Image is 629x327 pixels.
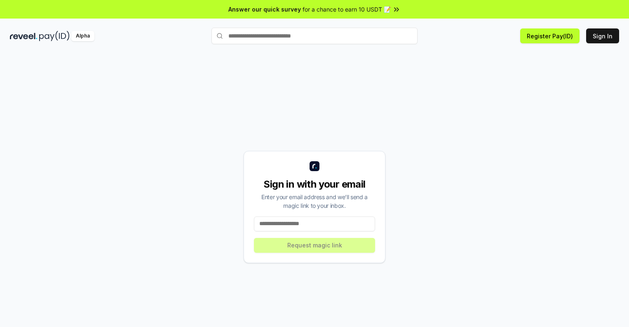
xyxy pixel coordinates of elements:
img: pay_id [39,31,70,41]
div: Alpha [71,31,94,41]
span: for a chance to earn 10 USDT 📝 [303,5,391,14]
img: logo_small [310,161,319,171]
button: Register Pay(ID) [520,28,580,43]
span: Answer our quick survey [228,5,301,14]
div: Sign in with your email [254,178,375,191]
div: Enter your email address and we’ll send a magic link to your inbox. [254,193,375,210]
button: Sign In [586,28,619,43]
img: reveel_dark [10,31,38,41]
